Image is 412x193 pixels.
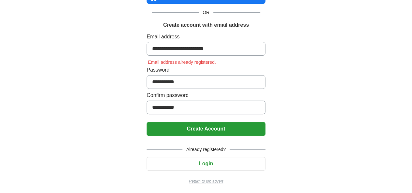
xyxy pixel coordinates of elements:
[199,9,213,16] span: OR
[182,146,230,153] span: Already registered?
[147,161,265,166] a: Login
[147,157,265,171] button: Login
[163,21,249,29] h1: Create account with email address
[147,91,265,99] label: Confirm password
[147,122,265,136] button: Create Account
[147,33,265,41] label: Email address
[147,60,217,65] span: Email address already registered.
[147,66,265,74] label: Password
[147,178,265,184] a: Return to job advert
